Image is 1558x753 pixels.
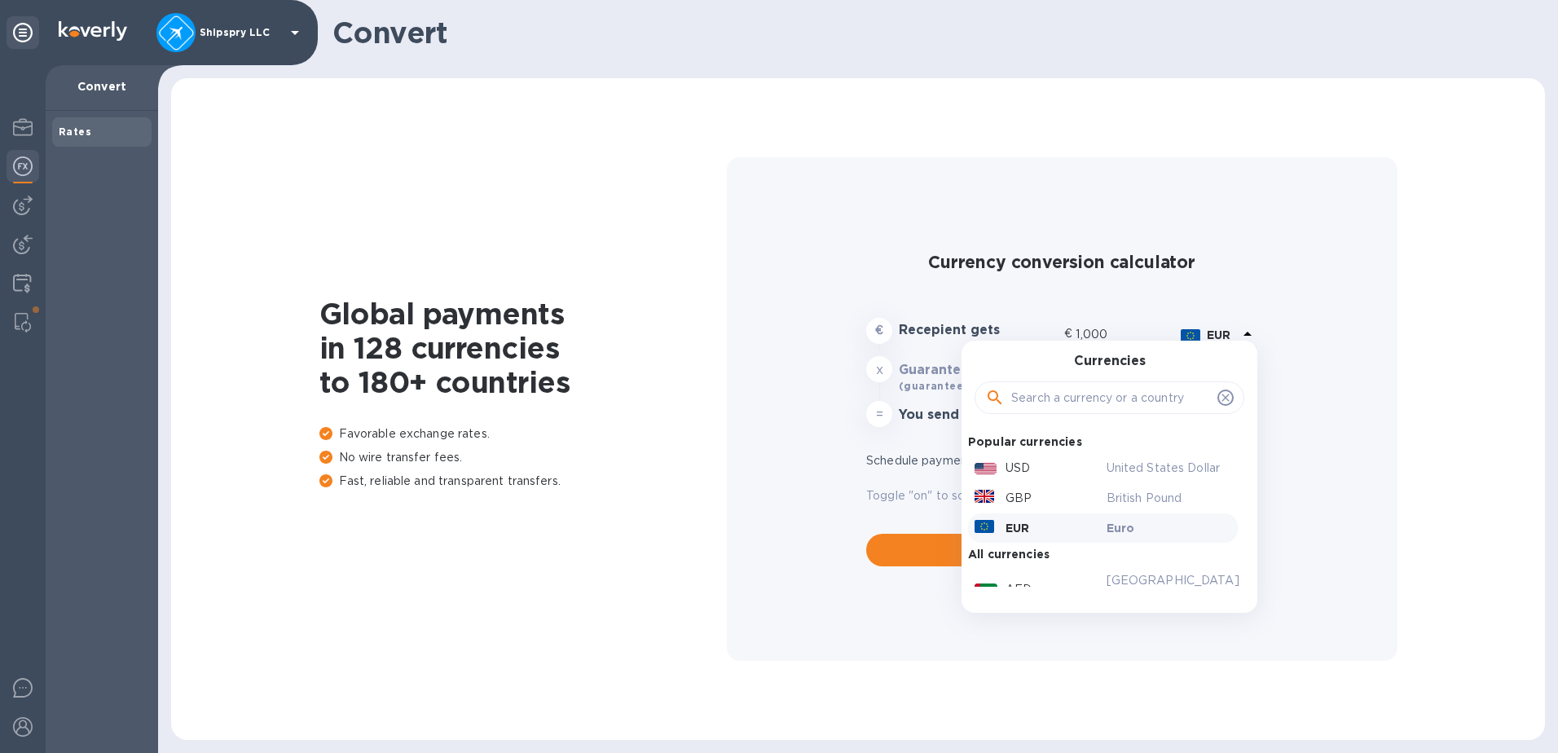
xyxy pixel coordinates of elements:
div: = [866,401,892,427]
strong: € [875,324,883,337]
p: Schedule payment [866,452,1191,469]
p: GBP [1006,490,1032,507]
div: € [1064,322,1076,346]
b: Rates [59,125,91,138]
p: [GEOGRAPHIC_DATA] Dirham [1107,572,1232,606]
p: All currencies [968,543,1050,566]
p: AED [1006,581,1032,598]
h3: Recepient gets [899,323,1058,338]
img: My Profile [13,117,33,137]
p: Fast, reliable and transparent transfers. [319,473,727,490]
input: Search a currency or a country [1011,385,1211,410]
input: Amount [1076,322,1174,346]
img: Foreign exchange [13,156,33,176]
p: Convert [59,78,145,95]
b: (guaranteed for ) [899,380,1028,392]
span: Pay FX bill [879,540,1244,560]
h2: Currency conversion calculator [866,252,1257,272]
div: x [866,356,892,382]
p: Favorable exchange rates. [319,425,727,443]
p: EUR [1006,520,1029,536]
p: USD [1006,460,1030,477]
p: United States Dollar [1107,460,1232,477]
p: Euro [1107,520,1232,536]
h3: Guaranteed rate [899,363,1058,378]
p: British Pound [1107,490,1232,507]
p: Toggle "on" to schedule a payment for a future date. [866,487,1257,504]
div: Unpin categories [7,16,39,49]
h3: You send [899,407,1058,423]
h1: Convert [332,15,1532,50]
b: EUR [1207,328,1230,341]
p: No wire transfer fees. [319,449,727,466]
button: Pay FX bill [866,534,1257,566]
p: Shipspry LLC [200,27,281,38]
h3: Currencies [1074,354,1146,369]
p: Popular currencies [968,430,1082,453]
img: Logo [59,21,127,41]
img: Credit hub [13,274,32,293]
img: AED [975,583,997,595]
h1: Global payments in 128 currencies to 180+ countries [319,297,727,399]
img: USD [975,463,997,474]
